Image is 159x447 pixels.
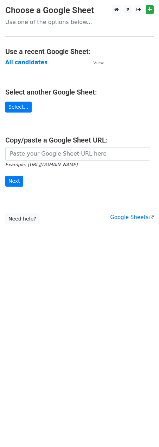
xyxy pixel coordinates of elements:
[5,59,47,66] a: All candidates
[5,102,32,113] a: Select...
[5,47,154,56] h4: Use a recent Google Sheet:
[5,88,154,96] h4: Select another Google Sheet:
[5,18,154,26] p: Use one of the options below...
[5,162,77,167] small: Example: [URL][DOMAIN_NAME]
[5,136,154,144] h4: Copy/paste a Google Sheet URL:
[93,60,104,65] small: View
[5,176,23,187] input: Next
[5,147,150,161] input: Paste your Google Sheet URL here
[86,59,104,66] a: View
[5,213,39,224] a: Need help?
[110,214,154,221] a: Google Sheets
[5,5,154,16] h3: Choose a Google Sheet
